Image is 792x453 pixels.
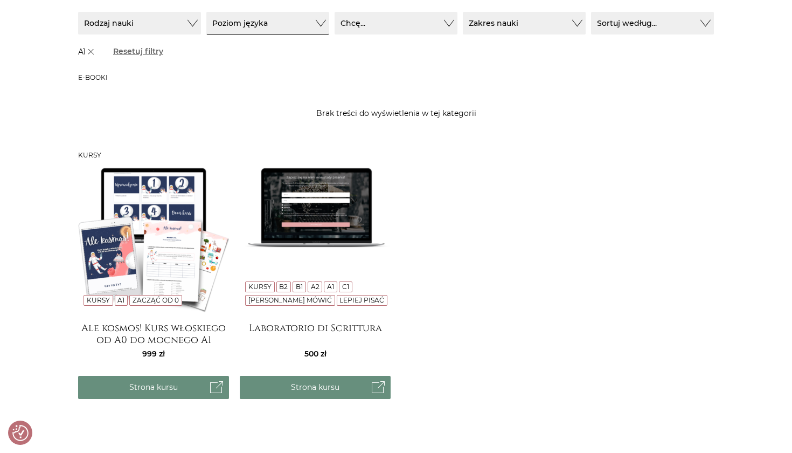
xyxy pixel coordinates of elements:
[87,296,110,304] a: Kursy
[12,425,29,441] img: Revisit consent button
[240,376,391,399] a: Strona kursu
[248,283,272,291] a: Kursy
[339,296,384,304] a: Lepiej pisać
[78,376,229,399] a: Strona kursu
[335,12,457,35] button: Chcę...
[12,425,29,441] button: Preferencje co do zgód
[342,283,349,291] a: C1
[117,296,124,304] a: A1
[142,349,165,359] span: 999
[78,322,229,344] a: Ale kosmos! Kurs włoskiego od A0 do mocnego A1
[78,12,201,35] button: Rodzaj nauki
[206,12,329,35] button: Poziom języka
[78,108,714,119] p: Brak treści do wyświetlenia w tej kategorii
[78,74,714,81] h3: E-booki
[304,349,326,359] span: 500
[463,12,586,35] button: Zakres nauki
[133,296,179,304] a: Zacząć od 0
[591,12,714,35] button: Sortuj według...
[296,283,303,291] a: B1
[78,46,96,58] span: A1
[311,283,319,291] a: A2
[279,283,288,291] a: B2
[240,322,391,344] a: Laboratorio di Scrittura
[113,45,164,58] a: Resetuj filtry
[327,283,334,291] a: A1
[248,296,332,304] a: [PERSON_NAME] mówić
[78,152,714,159] h3: Kursy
